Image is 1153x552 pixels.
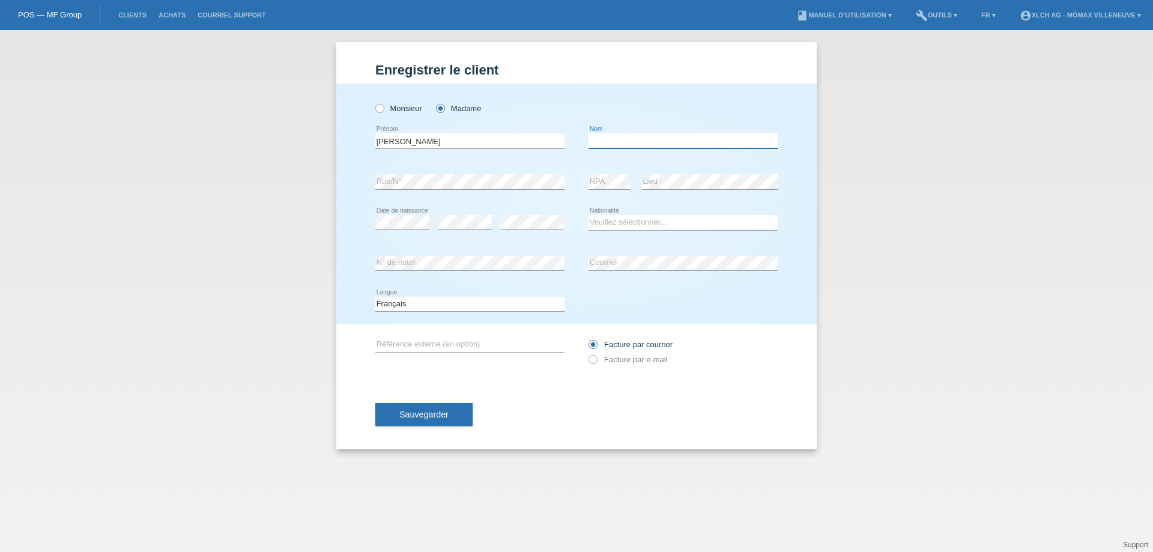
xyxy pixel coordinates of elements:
a: bookManuel d’utilisation ▾ [790,11,897,19]
a: Achats [153,11,192,19]
a: Courriel Support [192,11,271,19]
a: buildOutils ▾ [910,11,963,19]
i: book [796,10,808,22]
a: account_circleXLCH AG - Mömax Villeneuve ▾ [1014,11,1147,19]
input: Facture par e-mail [589,355,596,370]
a: POS — MF Group [18,10,82,19]
a: Clients [112,11,153,19]
i: account_circle [1020,10,1032,22]
input: Facture par courrier [589,340,596,355]
label: Monsieur [375,104,422,113]
a: FR ▾ [975,11,1002,19]
label: Madame [436,104,481,113]
i: build [916,10,928,22]
input: Monsieur [375,104,383,112]
h1: Enregistrer le client [375,62,778,77]
label: Facture par e-mail [589,355,667,364]
a: Support [1123,541,1148,549]
input: Madame [436,104,444,112]
label: Facture par courrier [589,340,673,349]
button: Sauvegarder [375,403,473,426]
span: Sauvegarder [399,410,449,419]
